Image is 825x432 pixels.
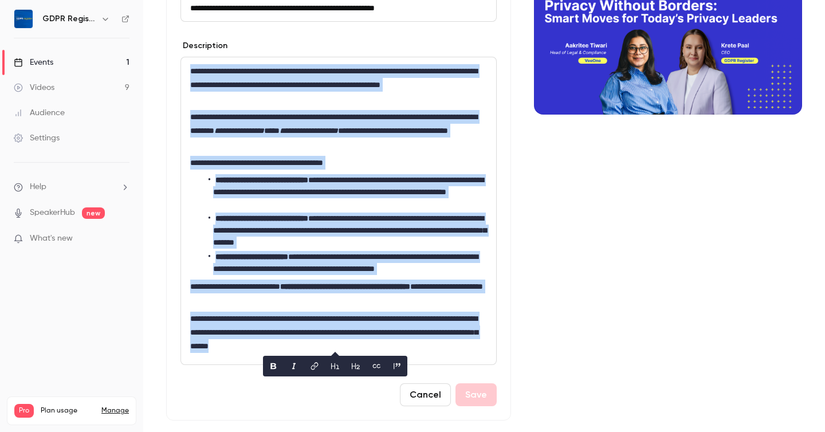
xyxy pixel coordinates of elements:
span: Help [30,181,46,193]
img: GDPR Register [14,10,33,28]
div: Videos [14,82,54,93]
div: Settings [14,132,60,144]
button: link [305,357,324,375]
button: blockquote [388,357,406,375]
button: italic [285,357,303,375]
button: bold [264,357,282,375]
span: Plan usage [41,406,95,415]
span: new [82,207,105,219]
a: SpeakerHub [30,207,75,219]
div: editor [181,57,496,364]
h6: GDPR Register [42,13,96,25]
li: help-dropdown-opener [14,181,129,193]
div: Events [14,57,53,68]
label: Description [180,40,227,52]
section: description [180,57,497,365]
div: Audience [14,107,65,119]
span: What's new [30,233,73,245]
span: Pro [14,404,34,418]
a: Manage [101,406,129,415]
button: Cancel [400,383,451,406]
